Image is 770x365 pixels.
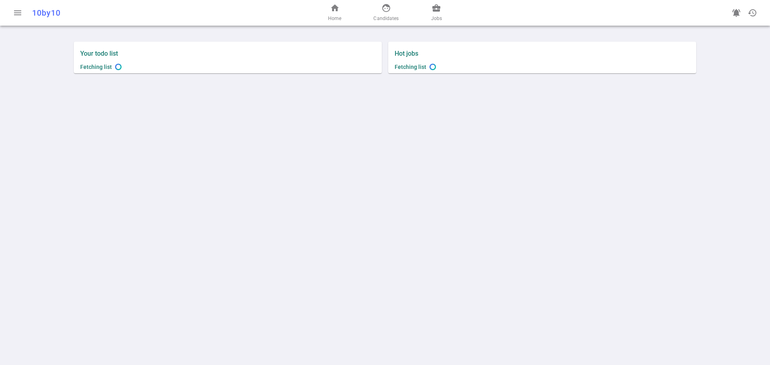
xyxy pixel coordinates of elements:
label: Hot jobs [395,50,539,57]
span: menu [13,8,22,18]
span: business_center [432,3,441,13]
span: face [381,3,391,13]
span: Fetching list [395,64,426,70]
a: Home [328,3,341,22]
label: Your todo list [80,50,375,57]
span: Jobs [431,14,442,22]
button: Open history [744,5,760,21]
a: Jobs [431,3,442,22]
span: notifications_active [731,8,741,18]
a: Go to see announcements [728,5,744,21]
span: Home [328,14,341,22]
span: history [748,8,757,18]
a: Candidates [373,3,399,22]
span: Fetching list [80,64,112,70]
span: Candidates [373,14,399,22]
button: Open menu [10,5,26,21]
span: home [330,3,340,13]
div: 10by10 [32,8,253,18]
